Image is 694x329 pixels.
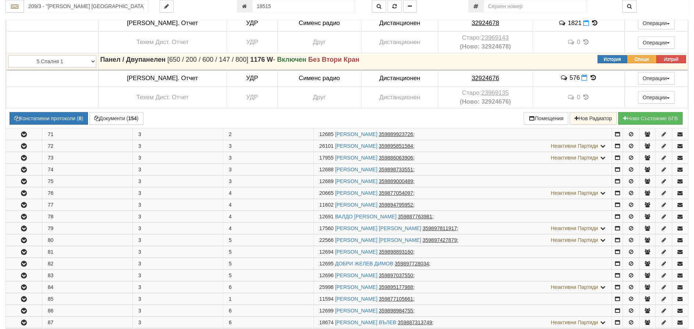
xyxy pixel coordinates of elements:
[314,164,612,175] td: ;
[42,282,132,293] td: 84
[42,199,132,211] td: 77
[42,293,132,305] td: 85
[308,56,359,63] strong: Без Втори Кран
[398,214,432,219] tcxspan: Call 359887763981 via 3CX
[127,75,198,82] span: [PERSON_NAME]. Отчет
[438,32,533,53] td: Устройство със сериен номер 23969143 беше подменено от устройство със сериен номер 32924678
[319,167,334,172] span: Партида №
[379,190,413,196] tcxspan: Call 359877054097 via 3CX
[229,143,232,149] span: 3
[551,190,598,196] span: Неактивни Партиди
[335,202,377,208] a: [PERSON_NAME]
[591,19,599,26] span: История на показанията
[627,55,656,63] button: Опиши
[132,152,223,164] td: 3
[581,75,587,81] i: Нов Отчет към 02/09/2025
[229,284,232,290] span: 6
[227,15,278,32] td: УДР
[335,237,421,243] a: [PERSON_NAME] [PERSON_NAME]
[335,167,377,172] a: [PERSON_NAME]
[577,94,580,101] span: 0
[551,284,598,290] span: Неактивни Партиди
[398,319,432,325] tcxspan: Call 359887313749 via 3CX
[551,237,598,243] span: Неактивни Партиди
[132,164,223,175] td: 3
[335,296,377,302] a: [PERSON_NAME]
[335,249,377,255] a: [PERSON_NAME]
[132,199,223,211] td: 3
[227,87,278,108] td: УДР
[319,202,334,208] span: Партида №
[319,214,334,219] span: Партида №
[227,70,278,87] td: УДР
[551,155,598,161] span: Неактивни Партиди
[379,272,413,278] tcxspan: Call 359897037550 via 3CX
[319,261,334,267] span: Партида №
[229,225,232,231] span: 4
[598,55,627,63] button: История
[42,270,132,281] td: 83
[314,187,612,199] td: ;
[42,258,132,269] td: 82
[314,282,612,293] td: ;
[481,89,509,96] tcxspan: Call 23969135 via 3CX
[335,284,377,290] a: [PERSON_NAME]
[361,70,438,87] td: Дистанционен
[361,15,438,32] td: Дистанционен
[438,87,533,108] td: Устройство със сериен номер 23969135 беше подменено от устройство със сериен номер 32924676
[250,56,273,63] strong: 1176 W
[567,94,577,101] span: История на забележките
[132,223,223,234] td: 3
[132,246,223,258] td: 3
[42,140,132,152] td: 72
[229,167,232,172] span: 3
[136,94,189,101] span: Техем Дист. Отчет
[42,235,132,246] td: 80
[551,225,598,231] span: Неактивни Партиди
[89,112,143,125] button: Документи (154)
[423,225,457,231] tcxspan: Call 359897811917 via 3CX
[132,235,223,246] td: 3
[570,75,580,82] span: 576
[379,155,413,161] tcxspan: Call 359886063906 via 3CX
[227,32,278,53] td: УДР
[577,39,580,46] span: 0
[229,214,232,219] span: 4
[558,19,568,26] span: История на забележките
[379,284,413,290] tcxspan: Call 359895177988 via 3CX
[379,308,413,314] tcxspan: Call 359898984755 via 3CX
[319,155,334,161] span: Партида №
[638,17,675,29] button: Операции
[128,115,137,121] b: 154
[127,19,198,26] span: [PERSON_NAME]. Отчет
[229,202,232,208] span: 4
[229,178,232,184] span: 3
[319,308,334,314] span: Партида №
[314,140,612,152] td: ;
[132,317,223,328] td: 3
[568,19,581,26] span: 1821
[481,34,509,41] tcxspan: Call 23969143 via 3CX
[319,225,334,231] span: Партида №
[472,75,499,82] tcxspan: Call 32924676 via 3CX
[335,143,377,149] a: [PERSON_NAME]
[638,72,675,85] button: Операции
[379,178,413,184] tcxspan: Call 359889000489 via 3CX
[10,112,88,125] button: Констативни протоколи (8)
[277,56,306,63] strong: Включен
[100,56,166,63] strong: Панел / Двупанелен
[42,246,132,258] td: 81
[132,293,223,305] td: 3
[361,32,438,53] td: Дистанционен
[335,272,377,278] a: [PERSON_NAME]
[319,143,334,149] span: Партида №
[379,167,413,172] tcxspan: Call 359898733551 via 3CX
[314,211,612,222] td: ;
[42,129,132,140] td: 71
[618,112,683,125] button: Новo Състояние БГВ
[335,319,396,325] a: [PERSON_NAME] ВЪЛЕВ
[314,258,612,269] td: ;
[277,87,361,108] td: Друг
[335,214,396,219] a: ВАЛДО [PERSON_NAME]
[379,143,413,149] tcxspan: Call 359895851584 via 3CX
